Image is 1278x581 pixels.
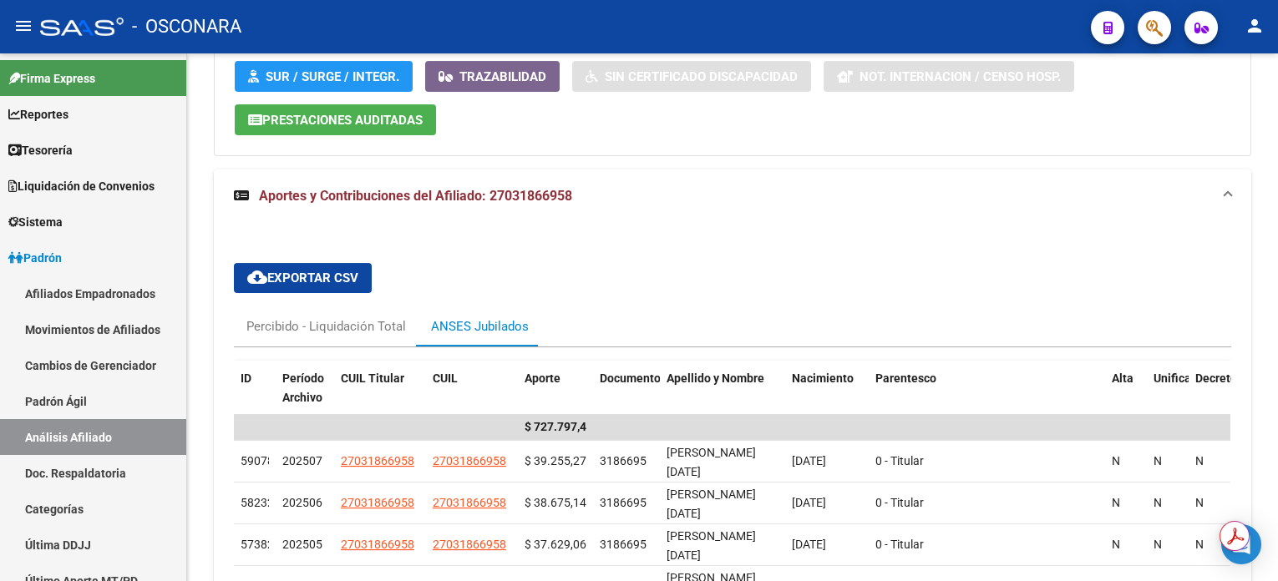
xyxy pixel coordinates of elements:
[8,213,63,231] span: Sistema
[785,361,869,416] datatable-header-cell: Nacimiento
[1195,538,1204,551] span: N
[433,538,506,551] span: 27031866958
[667,488,756,520] span: [PERSON_NAME][DATE]
[525,538,586,551] span: $ 37.629,06
[667,529,756,562] span: [PERSON_NAME][DATE]
[605,69,798,84] span: Sin Certificado Discapacidad
[246,317,406,336] div: Percibido - Liquidación Total
[13,16,33,36] mat-icon: menu
[875,454,924,467] span: 0 - Titular
[600,371,661,385] span: Documento
[334,361,426,416] datatable-header-cell: CUIL Titular
[525,420,593,433] span: $ 727.797,44
[875,496,924,509] span: 0 - Titular
[600,454,647,467] span: 3186695
[660,361,785,416] datatable-header-cell: Apellido y Nombre
[235,61,413,92] button: SUR / SURGE / INTEGR.
[234,361,276,416] datatable-header-cell: ID
[667,446,756,478] span: [PERSON_NAME][DATE]
[282,371,324,404] span: Período Archivo
[459,69,546,84] span: Trazabilidad
[241,538,274,551] span: 57382
[433,496,506,509] span: 27031866958
[433,371,458,385] span: CUIL
[341,496,414,509] span: 27031866958
[572,61,811,92] button: Sin Certificado Discapacidad
[667,371,764,385] span: Apellido y Nombre
[1105,361,1147,416] datatable-header-cell: Alta
[1154,496,1162,509] span: N
[266,69,399,84] span: SUR / SURGE / INTEGR.
[8,69,95,88] span: Firma Express
[8,249,62,267] span: Padrón
[341,538,414,551] span: 27031866958
[431,317,529,336] div: ANSES Jubilados
[426,361,518,416] datatable-header-cell: CUIL
[1195,496,1204,509] span: N
[341,454,414,467] span: 27031866958
[600,538,647,551] span: 3186695
[247,270,358,285] span: Exportar CSV
[525,454,586,467] span: $ 39.255,27
[276,361,334,416] datatable-header-cell: Período Archivo
[875,538,924,551] span: 0 - Titular
[341,371,404,385] span: CUIL Titular
[792,454,826,467] span: [DATE]
[792,371,854,385] span: Nacimiento
[875,371,936,385] span: Parentesco
[214,169,1251,223] mat-expansion-panel-header: Aportes y Contribuciones del Afiliado: 27031866958
[241,454,274,467] span: 59078
[600,496,647,509] span: 3186695
[1154,454,1162,467] span: N
[869,361,1105,416] datatable-header-cell: Parentesco
[241,371,251,385] span: ID
[860,69,1061,84] span: Not. Internacion / Censo Hosp.
[1195,454,1204,467] span: N
[8,177,155,195] span: Liquidación de Convenios
[8,105,68,124] span: Reportes
[525,496,586,509] span: $ 38.675,14
[1245,16,1265,36] mat-icon: person
[1189,361,1230,416] datatable-header-cell: Decreto
[1195,371,1237,385] span: Decreto
[8,141,73,159] span: Tesorería
[525,371,560,385] span: Aporte
[792,538,826,551] span: [DATE]
[518,361,593,416] datatable-header-cell: Aporte
[259,188,572,204] span: Aportes y Contribuciones del Afiliado: 27031866958
[792,496,826,509] span: [DATE]
[235,104,436,135] button: Prestaciones Auditadas
[1112,454,1120,467] span: N
[247,267,267,287] mat-icon: cloud_download
[262,113,423,128] span: Prestaciones Auditadas
[1154,371,1214,385] span: Unificacion
[433,454,506,467] span: 27031866958
[132,8,241,45] span: - OSCONARA
[234,263,372,293] button: Exportar CSV
[282,496,322,509] span: 202506
[593,361,660,416] datatable-header-cell: Documento
[282,454,322,467] span: 202507
[1112,538,1120,551] span: N
[1147,361,1189,416] datatable-header-cell: Unificacion
[1112,496,1120,509] span: N
[1112,371,1133,385] span: Alta
[425,61,560,92] button: Trazabilidad
[824,61,1074,92] button: Not. Internacion / Censo Hosp.
[282,538,322,551] span: 202505
[241,496,274,509] span: 58232
[1154,538,1162,551] span: N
